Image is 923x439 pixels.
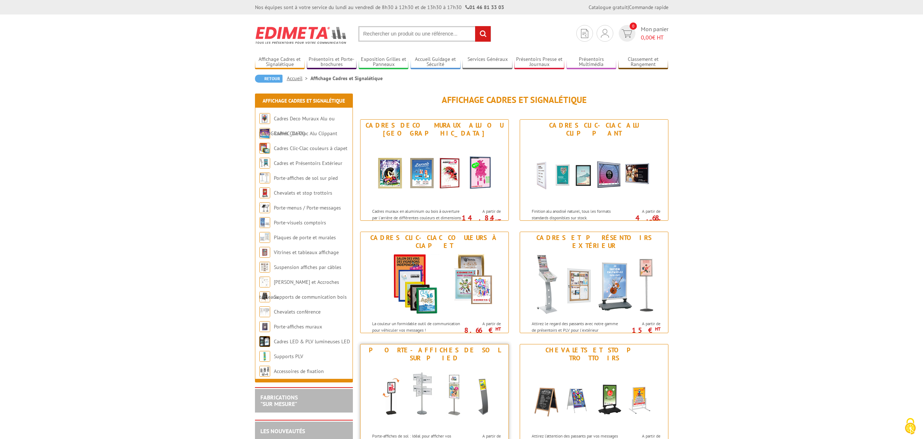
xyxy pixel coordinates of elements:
[367,364,502,429] img: Porte-affiches de sol sur pied
[522,234,666,250] div: Cadres et Présentoirs Extérieur
[259,187,270,198] img: Chevalets et stop trottoirs
[274,145,347,152] a: Cadres Clic-Clac couleurs à clapet
[641,33,668,42] span: € HT
[274,338,350,345] a: Cadres LED & PLV lumineuses LED
[527,252,661,317] img: Cadres et Présentoirs Extérieur
[411,56,461,68] a: Accueil Guidage et Sécurité
[274,368,324,374] a: Accessoires de fixation
[460,216,501,224] p: 14.84 €
[566,56,617,68] a: Présentoirs Multimédia
[532,433,622,439] p: Attirez l’attention des passants par vos messages
[460,328,501,332] p: 8.66 €
[260,427,305,435] a: LES NOUVEAUTÉS
[274,219,326,226] a: Porte-visuels comptoirs
[259,113,270,124] img: Cadres Deco Muraux Alu ou Bois
[362,234,507,250] div: Cadres Clic-Clac couleurs à clapet
[464,433,501,439] span: A partir de
[655,326,660,332] sup: HT
[259,351,270,362] img: Supports PLV
[629,4,668,11] a: Commande rapide
[274,234,336,241] a: Plaques de porte et murales
[527,139,661,204] img: Cadres Clic-Clac Alu Clippant
[527,364,661,429] img: Chevalets et stop trottoirs
[464,321,501,327] span: A partir de
[372,208,462,233] p: Cadres muraux en aluminium ou bois à ouverture par l'arrière de différentes couleurs et dimension...
[274,130,337,137] a: Cadres Clic-Clac Alu Clippant
[274,353,303,360] a: Supports PLV
[255,56,305,68] a: Affichage Cadres et Signalétique
[358,26,491,42] input: Rechercher un produit ou une référence...
[260,394,298,407] a: FABRICATIONS"Sur Mesure"
[372,320,462,333] p: La couleur un formidable outil de communication pour véhiculer vos messages !
[641,25,668,42] span: Mon panier
[259,336,270,347] img: Cadres LED & PLV lumineuses LED
[255,75,283,83] a: Retour
[522,121,666,137] div: Cadres Clic-Clac Alu Clippant
[901,417,919,435] img: Cookies (fenêtre modale)
[589,4,628,11] a: Catalogue gratuit
[898,414,923,439] button: Cookies (fenêtre modale)
[514,56,564,68] a: Présentoirs Presse et Journaux
[581,29,588,38] img: devis rapide
[259,115,335,137] a: Cadres Deco Muraux Alu ou [GEOGRAPHIC_DATA]
[623,321,660,327] span: A partir de
[259,247,270,258] img: Vitrines et tableaux affichage
[620,216,660,224] p: 4.68 €
[618,56,668,68] a: Classement et Rangement
[367,252,502,317] img: Cadres Clic-Clac couleurs à clapet
[617,25,668,42] a: devis rapide 0 Mon panier 0,00€ HT
[367,139,502,204] img: Cadres Deco Muraux Alu ou Bois
[259,158,270,169] img: Cadres et Présentoirs Extérieur
[360,95,668,105] h1: Affichage Cadres et Signalétique
[259,306,270,317] img: Chevalets conférence
[255,4,504,11] div: Nos équipes sont à votre service du lundi au vendredi de 8h30 à 12h30 et de 13h30 à 17h30
[623,208,660,214] span: A partir de
[274,323,322,330] a: Porte-affiches muraux
[259,232,270,243] img: Plaques de porte et murales
[522,346,666,362] div: Chevalets et stop trottoirs
[620,328,660,332] p: 15 €
[362,121,507,137] div: Cadres Deco Muraux Alu ou [GEOGRAPHIC_DATA]
[641,34,652,41] span: 0,00
[362,346,507,362] div: Porte-affiches de sol sur pied
[259,217,270,228] img: Porte-visuels comptoirs
[274,190,332,196] a: Chevalets et stop trottoirs
[310,75,383,82] li: Affichage Cadres et Signalétique
[532,320,622,333] p: Attirez le regard des passants avec notre gamme de présentoirs et PLV pour l'extérieur
[589,4,668,11] div: |
[259,277,270,287] img: Cimaises et Accroches tableaux
[274,204,341,211] a: Porte-menus / Porte-messages
[360,232,509,333] a: Cadres Clic-Clac couleurs à clapet Cadres Clic-Clac couleurs à clapet La couleur un formidable ou...
[274,249,339,256] a: Vitrines et tableaux affichage
[359,56,409,68] a: Exposition Grilles et Panneaux
[274,294,347,300] a: Supports de communication bois
[532,208,622,220] p: Finition alu anodisé naturel, tous les formats standards disponibles sur stock.
[495,218,501,224] sup: HT
[462,56,512,68] a: Services Généraux
[274,264,341,270] a: Suspension affiches par câbles
[259,143,270,154] img: Cadres Clic-Clac couleurs à clapet
[263,98,345,104] a: Affichage Cadres et Signalétique
[259,262,270,273] img: Suspension affiches par câbles
[601,29,609,38] img: devis rapide
[622,29,632,38] img: devis rapide
[360,119,509,221] a: Cadres Deco Muraux Alu ou [GEOGRAPHIC_DATA] Cadres Deco Muraux Alu ou Bois Cadres muraux en alumi...
[307,56,357,68] a: Présentoirs et Porte-brochures
[274,160,342,166] a: Cadres et Présentoirs Extérieur
[495,326,501,332] sup: HT
[465,4,504,11] strong: 01 46 81 33 03
[520,119,668,221] a: Cadres Clic-Clac Alu Clippant Cadres Clic-Clac Alu Clippant Finition alu anodisé naturel, tous le...
[464,208,501,214] span: A partir de
[630,22,637,30] span: 0
[655,218,660,224] sup: HT
[623,433,660,439] span: A partir de
[287,75,310,82] a: Accueil
[255,22,347,49] img: Edimeta
[259,202,270,213] img: Porte-menus / Porte-messages
[259,173,270,183] img: Porte-affiches de sol sur pied
[259,321,270,332] img: Porte-affiches muraux
[475,26,491,42] input: rechercher
[259,279,339,300] a: [PERSON_NAME] et Accroches tableaux
[259,366,270,377] img: Accessoires de fixation
[520,232,668,333] a: Cadres et Présentoirs Extérieur Cadres et Présentoirs Extérieur Attirez le regard des passants av...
